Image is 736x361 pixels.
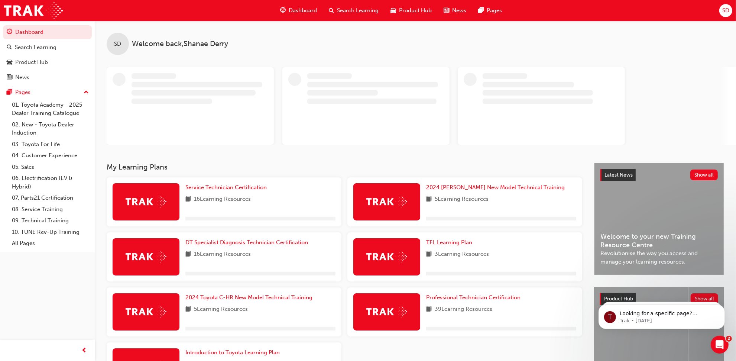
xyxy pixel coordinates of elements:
[426,239,472,246] span: TFL Learning Plan
[185,349,280,356] span: Introduction to Toyota Learning Plan
[3,41,92,54] a: Search Learning
[600,249,718,266] span: Revolutionise the way you access and manage your learning resources.
[366,251,407,262] img: Trak
[9,226,92,238] a: 10. TUNE Rev-Up Training
[126,306,166,318] img: Trak
[3,25,92,39] a: Dashboard
[426,238,475,247] a: TFL Learning Plan
[132,40,228,48] span: Welcome back , Shanae Derry
[426,293,523,302] a: Professional Technician Certification
[3,71,92,84] a: News
[194,195,251,204] span: 16 Learning Resources
[452,6,466,15] span: News
[426,305,432,314] span: book-icon
[600,169,718,181] a: Latest NewsShow all
[478,6,484,15] span: pages-icon
[194,305,248,314] span: 5 Learning Resources
[82,346,87,355] span: prev-icon
[399,6,432,15] span: Product Hub
[7,74,12,81] span: news-icon
[3,55,92,69] a: Product Hub
[426,183,568,192] a: 2024 [PERSON_NAME] New Model Technical Training
[426,184,565,191] span: 2024 [PERSON_NAME] New Model Technical Training
[366,306,407,318] img: Trak
[185,238,311,247] a: DT Specialist Diagnosis Technician Certification
[107,163,582,171] h3: My Learning Plans
[487,6,502,15] span: Pages
[194,250,251,259] span: 16 Learning Resources
[9,192,92,204] a: 07. Parts21 Certification
[719,4,732,17] button: SD
[722,6,729,15] span: SD
[390,6,396,15] span: car-icon
[472,3,508,18] a: pages-iconPages
[126,196,166,207] img: Trak
[185,195,191,204] span: book-icon
[126,251,166,262] img: Trak
[323,3,385,18] a: search-iconSearch Learning
[438,3,472,18] a: news-iconNews
[280,6,286,15] span: guage-icon
[7,44,12,51] span: search-icon
[726,336,732,342] span: 2
[15,73,29,82] div: News
[185,184,267,191] span: Service Technician Certification
[385,3,438,18] a: car-iconProduct Hub
[9,119,92,139] a: 02. New - Toyota Dealer Induction
[15,43,56,52] div: Search Learning
[4,2,63,19] img: Trak
[435,195,489,204] span: 5 Learning Resources
[337,6,379,15] span: Search Learning
[15,58,48,67] div: Product Hub
[274,3,323,18] a: guage-iconDashboard
[329,6,334,15] span: search-icon
[7,89,12,96] span: pages-icon
[9,150,92,161] a: 04. Customer Experience
[594,163,724,275] a: Latest NewsShow allWelcome to your new Training Resource CentreRevolutionise the way you access a...
[9,238,92,249] a: All Pages
[9,215,92,226] a: 09. Technical Training
[114,40,121,48] span: SD
[9,161,92,173] a: 05. Sales
[185,294,312,301] span: 2024 Toyota C-HR New Model Technical Training
[690,170,718,180] button: Show all
[435,250,489,259] span: 3 Learning Resources
[9,173,92,192] a: 06. Electrification (EV & Hybrid)
[185,348,283,357] a: Introduction to Toyota Learning Plan
[426,250,432,259] span: book-icon
[9,99,92,119] a: 01. Toyota Academy - 2025 Dealer Training Catalogue
[604,172,633,178] span: Latest News
[711,336,729,354] iframe: Intercom live chat
[3,86,92,99] button: Pages
[426,294,521,301] span: Professional Technician Certification
[435,305,492,314] span: 39 Learning Resources
[185,305,191,314] span: book-icon
[9,204,92,215] a: 08. Service Training
[600,232,718,249] span: Welcome to your new Training Resource Centre
[185,183,270,192] a: Service Technician Certification
[185,239,308,246] span: DT Specialist Diagnosis Technician Certification
[587,289,736,341] iframe: Intercom notifications message
[426,195,432,204] span: book-icon
[15,88,30,97] div: Pages
[3,24,92,86] button: DashboardSearch LearningProduct HubNews
[444,6,449,15] span: news-icon
[9,139,92,150] a: 03. Toyota For Life
[289,6,317,15] span: Dashboard
[7,59,12,66] span: car-icon
[84,88,89,97] span: up-icon
[366,196,407,207] img: Trak
[185,293,315,302] a: 2024 Toyota C-HR New Model Technical Training
[185,250,191,259] span: book-icon
[7,29,12,36] span: guage-icon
